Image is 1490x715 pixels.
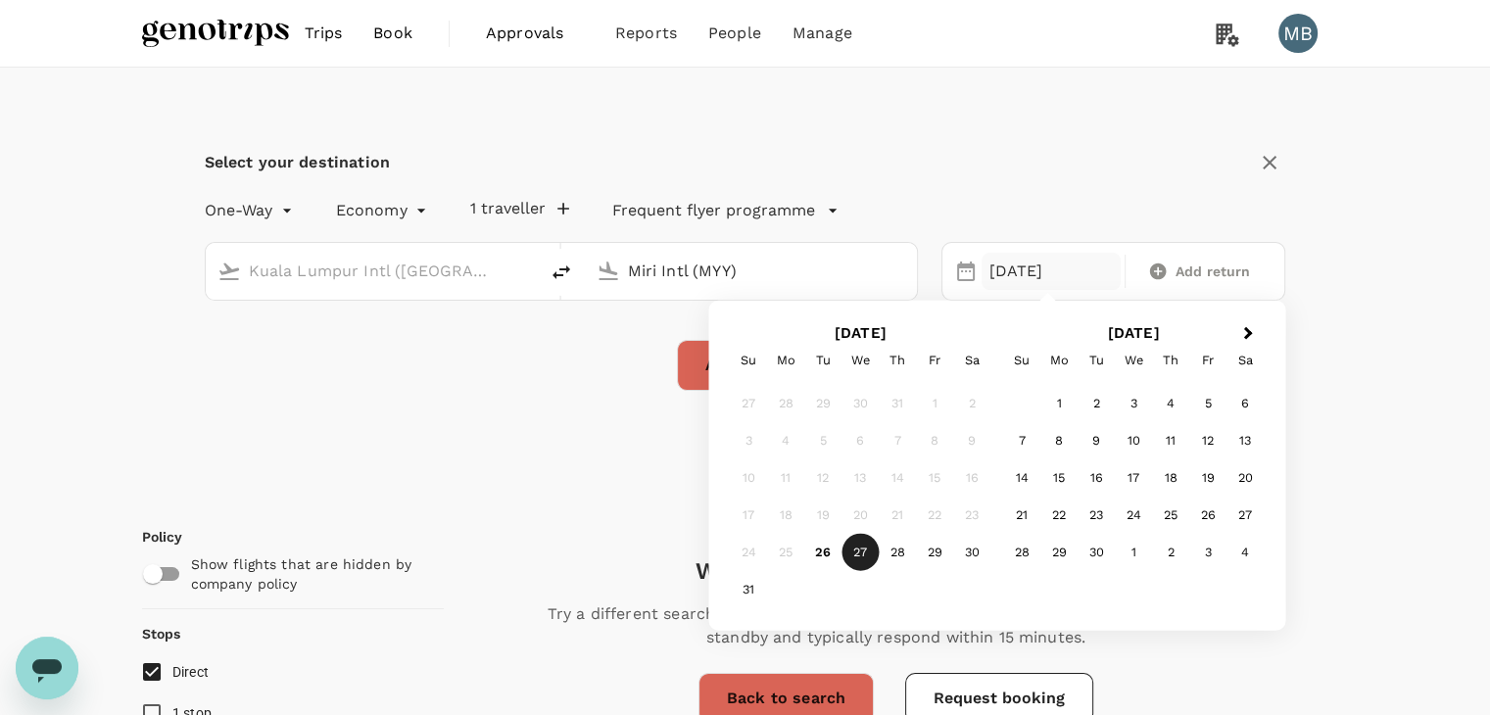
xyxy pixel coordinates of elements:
[841,459,879,497] div: Not available Wednesday, August 13th, 2025
[524,602,1269,649] p: Try a different search or tell our concierge team what you're looking for. We're always on standb...
[1115,422,1152,459] div: Choose Wednesday, September 10th, 2025
[1078,385,1115,422] div: Choose Tuesday, September 2nd, 2025
[1278,14,1318,53] div: MB
[804,422,841,459] div: Not available Tuesday, August 5th, 2025
[1226,534,1264,571] div: Choose Saturday, October 4th, 2025
[142,527,160,547] p: Policy
[1189,534,1226,571] div: Choose Friday, October 3rd, 2025
[1226,422,1264,459] div: Choose Saturday, September 13th, 2025
[916,534,953,571] div: Choose Friday, August 29th, 2025
[982,253,1121,291] div: [DATE]
[1040,422,1078,459] div: Choose Monday, September 8th, 2025
[1189,342,1226,379] div: Friday
[1152,422,1189,459] div: Choose Thursday, September 11th, 2025
[1003,497,1040,534] div: Choose Sunday, September 21st, 2025
[249,256,497,286] input: Depart from
[1003,385,1264,571] div: Month September, 2025
[1078,342,1115,379] div: Tuesday
[1115,497,1152,534] div: Choose Wednesday, September 24th, 2025
[191,554,430,594] p: Show flights that are hidden by company policy
[1003,342,1040,379] div: Sunday
[767,497,804,534] div: Not available Monday, August 18th, 2025
[730,385,767,422] div: Not available Sunday, July 27th, 2025
[1040,459,1078,497] div: Choose Monday, September 15th, 2025
[524,555,1269,587] h5: We couldn't find any flight results
[724,324,997,342] h2: [DATE]
[1040,497,1078,534] div: Choose Monday, September 22nd, 2025
[730,571,767,608] div: Choose Sunday, August 31st, 2025
[1189,497,1226,534] div: Choose Friday, September 26th, 2025
[1152,342,1189,379] div: Thursday
[373,22,412,45] span: Book
[628,256,876,286] input: Going to
[903,268,907,272] button: Open
[1040,342,1078,379] div: Monday
[767,342,804,379] div: Monday
[205,195,297,226] div: One-Way
[615,22,677,45] span: Reports
[730,342,767,379] div: Sunday
[730,385,990,608] div: Month August, 2025
[16,637,78,699] iframe: Button to launch messaging window
[804,342,841,379] div: Tuesday
[841,497,879,534] div: Not available Wednesday, August 20th, 2025
[305,22,343,45] span: Trips
[1115,459,1152,497] div: Choose Wednesday, September 17th, 2025
[767,385,804,422] div: Not available Monday, July 28th, 2025
[1078,422,1115,459] div: Choose Tuesday, September 9th, 2025
[1189,385,1226,422] div: Choose Friday, September 5th, 2025
[1003,534,1040,571] div: Choose Sunday, September 28th, 2025
[804,497,841,534] div: Not available Tuesday, August 19th, 2025
[708,22,761,45] span: People
[793,22,852,45] span: Manage
[1226,342,1264,379] div: Saturday
[879,459,916,497] div: Not available Thursday, August 14th, 2025
[205,149,390,176] div: Select your destination
[841,422,879,459] div: Not available Wednesday, August 6th, 2025
[336,195,431,226] div: Economy
[767,534,804,571] div: Not available Monday, August 25th, 2025
[1226,385,1264,422] div: Choose Saturday, September 6th, 2025
[953,422,990,459] div: Not available Saturday, August 9th, 2025
[172,664,210,680] span: Direct
[1189,459,1226,497] div: Choose Friday, September 19th, 2025
[1078,497,1115,534] div: Choose Tuesday, September 23rd, 2025
[1152,497,1189,534] div: Choose Thursday, September 25th, 2025
[997,324,1271,342] h2: [DATE]
[612,199,815,222] p: Frequent flyer programme
[1234,319,1266,351] button: Next Month
[841,342,879,379] div: Wednesday
[730,497,767,534] div: Not available Sunday, August 17th, 2025
[916,342,953,379] div: Friday
[677,340,813,391] button: Apply edit
[1040,534,1078,571] div: Choose Monday, September 29th, 2025
[1115,385,1152,422] div: Choose Wednesday, September 3rd, 2025
[841,534,879,571] div: Choose Wednesday, August 27th, 2025
[916,385,953,422] div: Not available Friday, August 1st, 2025
[730,534,767,571] div: Not available Sunday, August 24th, 2025
[1226,459,1264,497] div: Choose Saturday, September 20th, 2025
[1226,497,1264,534] div: Choose Saturday, September 27th, 2025
[1003,459,1040,497] div: Choose Sunday, September 14th, 2025
[1115,342,1152,379] div: Wednesday
[953,385,990,422] div: Not available Saturday, August 2nd, 2025
[1078,459,1115,497] div: Choose Tuesday, September 16th, 2025
[486,22,584,45] span: Approvals
[767,459,804,497] div: Not available Monday, August 11th, 2025
[953,497,990,534] div: Not available Saturday, August 23rd, 2025
[1152,459,1189,497] div: Choose Thursday, September 18th, 2025
[879,497,916,534] div: Not available Thursday, August 21st, 2025
[1176,262,1251,281] span: Add return
[1189,422,1226,459] div: Choose Friday, September 12th, 2025
[953,342,990,379] div: Saturday
[1040,385,1078,422] div: Choose Monday, September 1st, 2025
[879,342,916,379] div: Thursday
[804,459,841,497] div: Not available Tuesday, August 12th, 2025
[767,422,804,459] div: Not available Monday, August 4th, 2025
[1152,385,1189,422] div: Choose Thursday, September 4th, 2025
[879,534,916,571] div: Choose Thursday, August 28th, 2025
[916,422,953,459] div: Not available Friday, August 8th, 2025
[730,459,767,497] div: Not available Sunday, August 10th, 2025
[142,626,181,642] strong: Stops
[1003,422,1040,459] div: Choose Sunday, September 7th, 2025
